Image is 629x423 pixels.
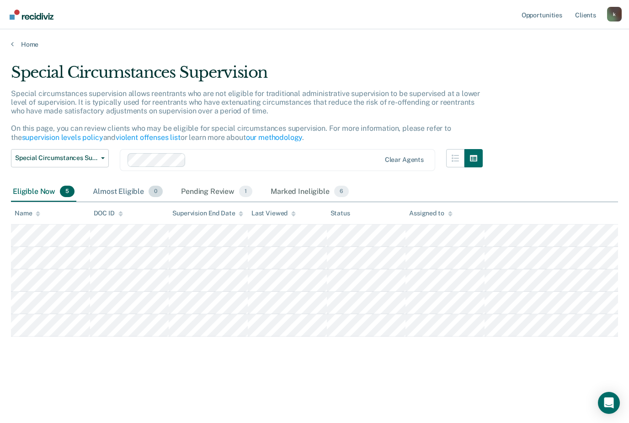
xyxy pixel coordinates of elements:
div: Eligible Now5 [11,182,76,202]
div: Last Viewed [251,209,296,217]
div: Marked Ineligible6 [269,182,351,202]
div: Pending Review1 [179,182,254,202]
img: Recidiviz [10,10,53,20]
span: 6 [334,186,349,198]
div: Status [330,209,350,217]
a: Home [11,40,618,48]
div: k [607,7,622,21]
div: Open Intercom Messenger [598,392,620,414]
a: violent offenses list [116,133,181,142]
span: Special Circumstances Supervision [15,154,97,162]
p: Special circumstances supervision allows reentrants who are not eligible for traditional administ... [11,89,480,142]
div: Almost Eligible0 [91,182,165,202]
span: 1 [239,186,252,198]
div: Supervision End Date [172,209,243,217]
div: DOC ID [94,209,123,217]
span: 5 [60,186,75,198]
div: Assigned to [409,209,452,217]
button: Special Circumstances Supervision [11,149,109,167]
button: Profile dropdown button [607,7,622,21]
a: our methodology [246,133,303,142]
div: Name [15,209,40,217]
a: supervision levels policy [22,133,103,142]
div: Clear agents [385,156,424,164]
span: 0 [149,186,163,198]
div: Special Circumstances Supervision [11,63,483,89]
